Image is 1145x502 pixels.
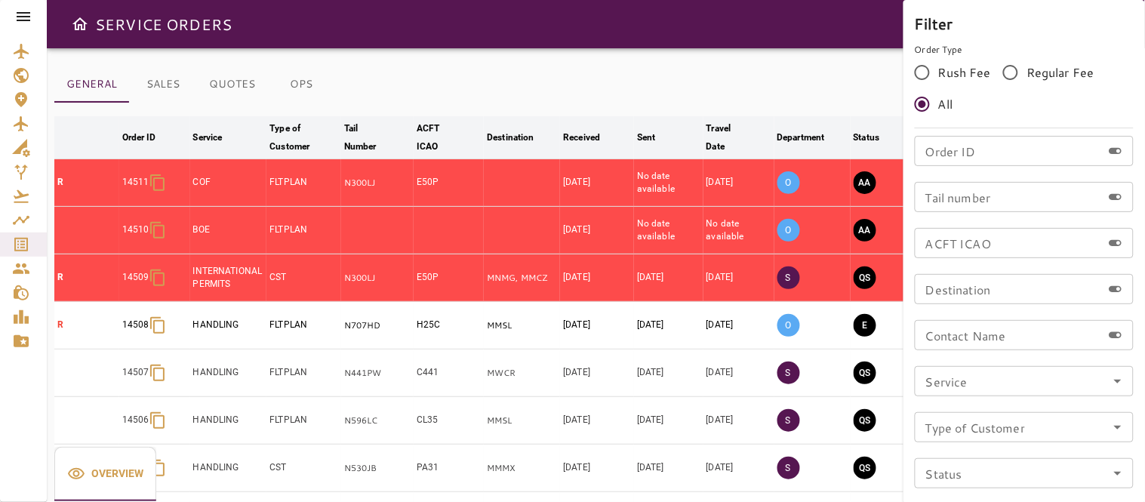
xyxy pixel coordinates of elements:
span: All [938,95,953,113]
span: Rush Fee [938,63,991,82]
div: rushFeeOrder [915,57,1134,120]
button: Open [1107,417,1128,438]
h6: Filter [915,11,1134,35]
p: Order Type [915,43,1134,57]
button: Open [1107,463,1128,484]
span: Regular Fee [1026,63,1094,82]
button: Open [1107,371,1128,392]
